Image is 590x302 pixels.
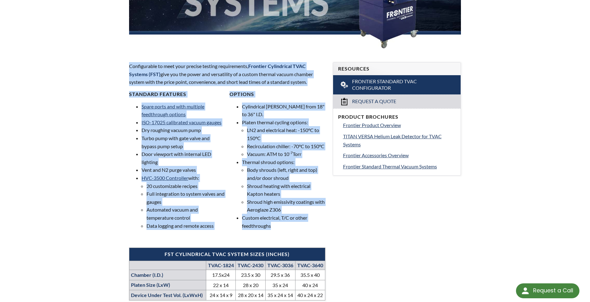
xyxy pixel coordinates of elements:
[129,290,206,300] th: Device Under Test Vol. (LxWxH)
[142,166,225,174] li: Vent and N2 purge valves
[338,66,456,72] h4: Resources
[129,62,325,86] p: Configurable to meet your precise testing requirements, give you the power and versatility of a c...
[142,150,225,166] li: Door viewport with internal LED lighting
[142,119,221,125] a: ISO-17025 calibrated vacuum gauges
[343,132,456,148] a: TITAN VERSA Helium Leak Detector for TVAC Systems
[343,121,456,129] a: Frontier Product Overview
[520,286,530,296] img: round button
[247,126,325,142] li: LN2 and electrical heat: -150°C to 150°C
[247,166,325,182] li: Body shrouds (left, right and top) and/or door shroud
[266,290,295,300] td: 35 x 24 x 14
[236,270,266,280] td: 23.5 x 30
[129,91,225,98] h4: Standard Features
[343,122,401,128] span: Frontier Product Overview
[295,290,325,300] td: 40 x 24 x 22
[352,78,442,91] span: Frontier Standard TVAC Configurator
[206,280,236,290] td: 22 x 14
[242,158,325,214] li: Thermal shroud options:
[266,261,295,270] th: TVAC-3036
[295,280,325,290] td: 40 x 24
[146,182,225,190] li: 20 customizable recipes
[333,94,461,108] a: Request a Quote
[142,126,225,134] li: Dry roughing vacuum pump
[343,151,456,159] a: Frontier Accessories Overview
[343,133,442,147] span: TITAN VERSA Helium Leak Detector for TVAC Systems
[338,114,456,120] h4: Product Brochures
[236,261,266,270] th: TVAC-2430
[516,283,579,298] div: Request a Call
[343,163,437,169] span: Frontier Standard Thermal Vacuum Systems
[343,152,409,158] span: Frontier Accessories Overview
[266,280,295,290] td: 35 x 24
[132,251,322,258] h4: FST Cylindrical TVAC System Sizes (inches)
[242,103,325,118] li: Cylindrical [PERSON_NAME] from 18" to 36" I.D.
[206,270,236,280] td: 17.5x24
[236,280,266,290] td: 28 x 20
[242,118,325,158] li: Platen thermal cycling options:
[129,280,206,290] th: Platen Size (LxW)
[142,174,225,230] li: with:
[142,175,188,181] a: HVC-3500 Controller
[129,63,306,77] span: Frontier Cylindrical TVAC Systems (FST)
[266,270,295,280] td: 29.5 x 36
[242,214,325,230] li: Custom electrical, T/C or other feedthroughs
[343,162,456,171] a: Frontier Standard Thermal Vacuum Systems
[247,198,325,214] li: Shroud high emissivity coatings with Aeroglaze Z306
[289,150,293,155] sup: -7
[295,261,325,270] th: TVAC-3640
[146,190,225,206] li: Full integration to system valves and gauges
[146,222,225,230] li: Data logging and remote access
[333,75,461,94] a: Frontier Standard TVAC Configurator
[230,91,325,98] h4: Options
[247,182,325,198] li: Shroud heating with electrical Kapton heaters
[295,270,325,280] td: 35.5 x 40
[247,150,325,158] li: Vacuum: ATM to 10 Torr
[146,206,225,222] li: Automated vacuum and temperature control
[206,261,236,270] th: TVAC-1824
[206,290,236,300] td: 24 x 14 x 9
[352,98,396,105] span: Request a Quote
[247,142,325,150] li: Recirculation chiller: -70°C to 150°C
[142,134,225,150] li: Turbo pump with gate valve and bypass pump setup
[236,290,266,300] td: 28 x 20 x 14
[533,283,573,298] div: Request a Call
[129,270,206,280] th: Chamber (I.D.)
[142,103,204,117] a: Spare ports and with multiple feedthrough options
